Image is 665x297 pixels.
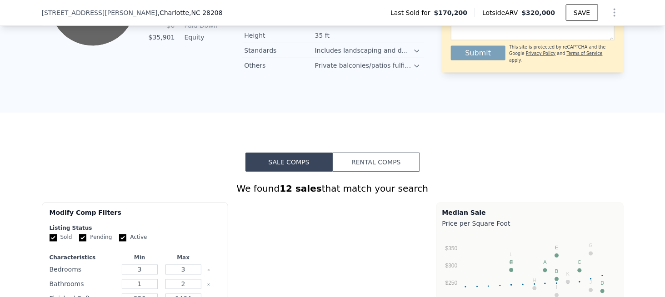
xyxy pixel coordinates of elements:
[445,245,457,252] text: $350
[50,254,116,262] div: Characteristics
[207,283,210,287] button: Clear
[543,260,547,265] text: A
[566,5,598,21] button: SAVE
[605,4,624,22] button: Show Options
[245,31,315,40] div: Height
[50,263,116,276] div: Bedrooms
[555,245,558,250] text: E
[526,51,555,56] a: Privacy Policy
[50,234,57,242] input: Sold
[50,234,72,242] label: Sold
[245,61,315,70] div: Others
[315,46,414,55] div: Includes landscaping and design conformity
[451,46,506,60] button: Submit
[189,9,223,16] span: , NC 28208
[119,234,147,242] label: Active
[510,259,513,265] text: F
[442,218,618,230] div: Price per Square Foot
[79,234,112,242] label: Pending
[390,8,434,17] span: Last Sold for
[42,8,158,17] span: [STREET_ADDRESS][PERSON_NAME]
[589,243,593,248] text: G
[50,225,220,232] div: Listing Status
[442,208,618,218] div: Median Sale
[333,153,420,172] button: Rental Comps
[144,32,175,42] td: $35,901
[245,46,315,55] div: Standards
[158,8,223,17] span: , Charlotte
[555,268,558,274] text: B
[509,44,614,64] div: This site is protected by reCAPTCHA and the Google and apply.
[163,254,203,262] div: Max
[578,260,581,265] text: C
[567,51,603,56] a: Terms of Service
[207,268,210,272] button: Clear
[50,278,116,291] div: Bathrooms
[566,271,570,277] text: K
[50,208,220,225] div: Modify Comp Filters
[120,254,160,262] div: Min
[119,234,126,242] input: Active
[445,280,457,287] text: $250
[445,263,457,269] text: $300
[245,153,333,172] button: Sale Comps
[510,252,512,257] text: L
[533,277,536,283] text: H
[315,61,414,70] div: Private balconies/patios fulfill up to 50% open space
[280,183,322,194] strong: 12 sales
[522,9,555,16] span: $320,000
[79,234,86,242] input: Pending
[183,32,224,42] td: Equity
[482,8,521,17] span: Lotside ARV
[315,31,331,40] div: 35 ft
[556,285,557,290] text: I
[590,279,592,285] text: J
[600,281,604,286] text: D
[434,8,468,17] span: $170,200
[42,183,624,195] div: We found that match your search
